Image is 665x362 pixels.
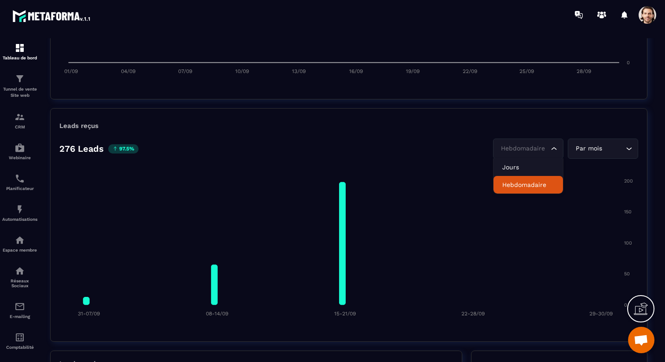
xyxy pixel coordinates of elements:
[2,197,37,228] a: automationsautomationsAutomatisations
[108,144,139,154] p: 97.5%
[461,311,485,317] tspan: 22-28/09
[2,295,37,325] a: emailemailE-mailing
[406,68,420,74] tspan: 19/09
[2,105,37,136] a: formationformationCRM
[2,228,37,259] a: automationsautomationsEspace membre
[2,55,37,60] p: Tableau de bord
[12,8,91,24] img: logo
[568,139,638,159] div: Search for option
[235,68,249,74] tspan: 10/09
[624,178,633,184] tspan: 200
[206,311,228,317] tspan: 08-14/09
[78,311,100,317] tspan: 31-07/09
[15,266,25,276] img: social-network
[2,314,37,319] p: E-mailing
[292,68,306,74] tspan: 13/09
[577,68,591,74] tspan: 28/09
[2,67,37,105] a: formationformationTunnel de vente Site web
[2,259,37,295] a: social-networksocial-networkRéseaux Sociaux
[64,68,78,74] tspan: 01/09
[624,302,627,308] tspan: 0
[2,36,37,67] a: formationformationTableau de bord
[15,112,25,122] img: formation
[334,311,356,317] tspan: 15-21/09
[2,217,37,222] p: Automatisations
[493,139,563,159] div: Search for option
[499,144,549,154] input: Search for option
[15,301,25,312] img: email
[15,173,25,184] img: scheduler
[2,124,37,129] p: CRM
[349,68,363,74] tspan: 16/09
[502,180,554,189] p: Hebdomadaire
[59,122,99,130] p: Leads reçus
[2,325,37,356] a: accountantaccountantComptabilité
[2,136,37,167] a: automationsautomationsWebinaire
[59,143,104,154] p: 276 Leads
[628,327,654,353] div: Ouvrir le chat
[2,345,37,350] p: Comptabilité
[2,86,37,99] p: Tunnel de vente Site web
[2,186,37,191] p: Planificateur
[15,73,25,84] img: formation
[15,143,25,153] img: automations
[15,204,25,215] img: automations
[624,271,630,277] tspan: 50
[121,68,135,74] tspan: 04/09
[627,60,630,66] tspan: 0
[624,240,632,246] tspan: 100
[604,144,624,154] input: Search for option
[2,248,37,252] p: Espace membre
[574,144,604,154] span: Par mois
[502,163,554,172] p: Jours
[463,68,477,74] tspan: 22/09
[178,68,192,74] tspan: 07/09
[15,235,25,245] img: automations
[2,278,37,288] p: Réseaux Sociaux
[15,43,25,53] img: formation
[15,332,25,343] img: accountant
[624,209,632,215] tspan: 150
[589,311,613,317] tspan: 29-30/09
[519,68,534,74] tspan: 25/09
[2,155,37,160] p: Webinaire
[2,167,37,197] a: schedulerschedulerPlanificateur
